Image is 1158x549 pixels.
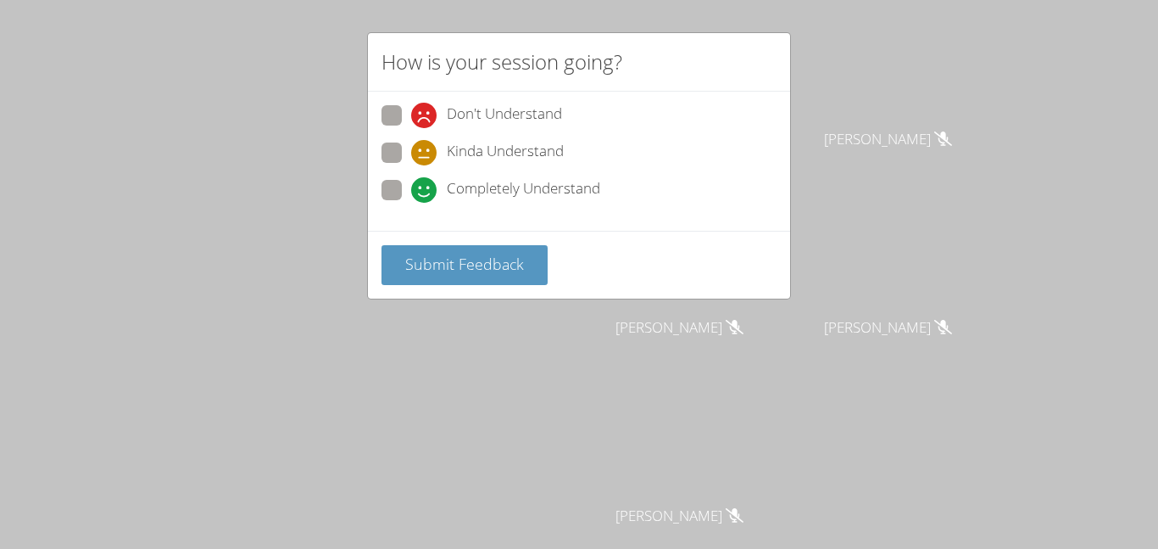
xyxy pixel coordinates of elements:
[381,245,548,285] button: Submit Feedback
[381,47,622,77] h2: How is your session going?
[447,177,600,203] span: Completely Understand
[405,254,524,274] span: Submit Feedback
[447,103,562,128] span: Don't Understand
[447,140,564,165] span: Kinda Understand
